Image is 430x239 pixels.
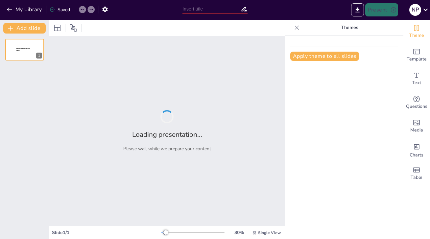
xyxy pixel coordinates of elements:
span: Single View [258,230,281,235]
div: Get real-time input from your audience [403,91,430,114]
div: 1 [36,53,42,59]
div: Add ready made slides [403,43,430,67]
button: Present [365,3,398,16]
div: Add charts and graphs [403,138,430,162]
div: Slide 1 / 1 [52,229,161,236]
h2: Loading presentation... [132,130,202,139]
span: Theme [409,32,424,39]
span: Media [410,127,423,134]
button: N P [409,3,421,16]
div: Saved [50,7,70,13]
span: Table [411,174,422,181]
button: My Library [5,4,45,15]
div: 1 [5,39,44,60]
span: Sendsteps presentation editor [16,48,30,52]
span: Position [69,24,77,32]
p: Please wait while we prepare your content [123,146,211,152]
button: Apply theme to all slides [290,52,359,61]
div: Add text boxes [403,67,430,91]
p: Themes [302,20,397,36]
span: Questions [406,103,427,110]
div: Add images, graphics, shapes or video [403,114,430,138]
span: Text [412,79,421,86]
button: Add slide [3,23,46,34]
div: Add a table [403,162,430,185]
div: 30 % [231,229,247,236]
div: Layout [52,23,62,33]
span: Template [407,56,427,63]
button: Export to PowerPoint [351,3,364,16]
div: N P [409,4,421,16]
input: Insert title [182,4,241,14]
div: Change the overall theme [403,20,430,43]
span: Charts [410,152,423,159]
